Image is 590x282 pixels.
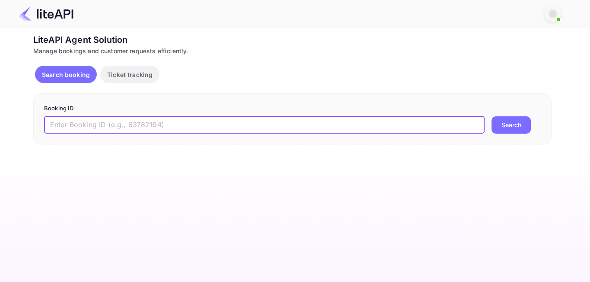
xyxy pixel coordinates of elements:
p: Ticket tracking [107,70,152,79]
img: LiteAPI Logo [19,7,73,21]
button: Search [492,116,531,134]
p: Booking ID [44,104,541,113]
div: LiteAPI Agent Solution [33,33,552,46]
input: Enter Booking ID (e.g., 63782194) [44,116,485,134]
div: Manage bookings and customer requests efficiently. [33,46,552,55]
p: Search booking [42,70,90,79]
